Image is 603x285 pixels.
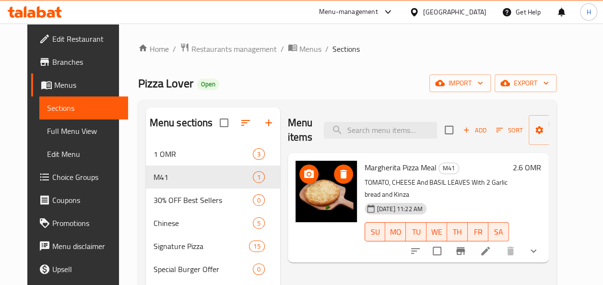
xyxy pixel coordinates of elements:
[31,258,128,281] a: Upsell
[404,239,427,262] button: sort-choices
[52,33,120,45] span: Edit Restaurant
[385,222,406,241] button: MO
[389,225,402,239] span: MO
[39,96,128,119] a: Sections
[253,265,264,274] span: 0
[439,120,459,140] span: Select section
[324,122,437,139] input: search
[423,7,486,17] div: [GEOGRAPHIC_DATA]
[426,222,447,241] button: WE
[461,125,487,136] span: Add
[31,235,128,258] a: Menu disclaimer
[513,161,541,174] h6: 2.6 OMR
[430,225,443,239] span: WE
[373,204,426,214] span: [DATE] 11:22 AM
[173,43,176,55] li: /
[288,43,321,55] a: Menus
[253,148,265,160] div: items
[253,217,265,229] div: items
[492,225,505,239] span: SA
[39,142,128,166] a: Edit Menu
[253,171,265,183] div: items
[253,173,264,182] span: 1
[138,43,169,55] a: Home
[299,43,321,55] span: Menus
[427,241,447,261] span: Select to update
[150,116,213,130] h2: Menu sections
[138,43,556,55] nav: breadcrumb
[325,43,329,55] li: /
[154,217,253,229] span: Chinese
[472,225,485,239] span: FR
[281,43,284,55] li: /
[319,6,378,18] div: Menu-management
[365,222,386,241] button: SU
[451,225,464,239] span: TH
[257,111,280,134] button: Add section
[52,217,120,229] span: Promotions
[54,79,120,91] span: Menus
[52,56,120,68] span: Branches
[468,222,488,241] button: FR
[234,111,257,134] span: Sort sections
[410,225,423,239] span: TU
[253,150,264,159] span: 3
[529,115,593,145] button: Manage items
[214,113,234,133] span: Select all sections
[502,77,549,89] span: export
[180,43,277,55] a: Restaurants management
[146,235,280,258] div: Signature Pizza15
[496,125,522,136] span: Sort
[47,148,120,160] span: Edit Menu
[52,171,120,183] span: Choice Groups
[296,161,357,222] img: Margherita Pizza Meal
[369,225,382,239] span: SU
[146,142,280,166] div: 1 OMR3
[146,258,280,281] div: Special Burger Offer0
[52,263,120,275] span: Upsell
[494,123,525,138] button: Sort
[154,148,253,160] span: 1 OMR
[154,263,253,275] span: Special Burger Offer
[522,239,545,262] button: show more
[154,194,253,206] div: 30% OFF Best Sellers
[528,245,539,257] svg: Show Choices
[154,171,253,183] span: M41
[480,245,491,257] a: Edit menu item
[449,239,472,262] button: Branch-specific-item
[299,165,319,184] button: upload picture
[447,222,468,241] button: TH
[31,73,128,96] a: Menus
[253,196,264,205] span: 0
[146,212,280,235] div: Chinese5
[146,189,280,212] div: 30% OFF Best Sellers0
[138,72,193,94] span: Pizza Lover
[332,43,360,55] span: Sections
[437,77,483,89] span: import
[429,74,491,92] button: import
[253,194,265,206] div: items
[365,160,437,175] span: Margherita Pizza Meal
[334,165,353,184] button: delete image
[499,239,522,262] button: delete
[406,222,426,241] button: TU
[52,194,120,206] span: Coupons
[459,123,490,138] span: Add item
[495,74,556,92] button: export
[490,123,529,138] span: Sort items
[488,222,509,241] button: SA
[39,119,128,142] a: Full Menu View
[154,240,249,252] span: Signature Pizza
[31,50,128,73] a: Branches
[536,118,585,142] span: Manage items
[52,240,120,252] span: Menu disclaimer
[146,166,280,189] div: M411
[249,240,264,252] div: items
[31,27,128,50] a: Edit Restaurant
[439,163,459,174] span: M41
